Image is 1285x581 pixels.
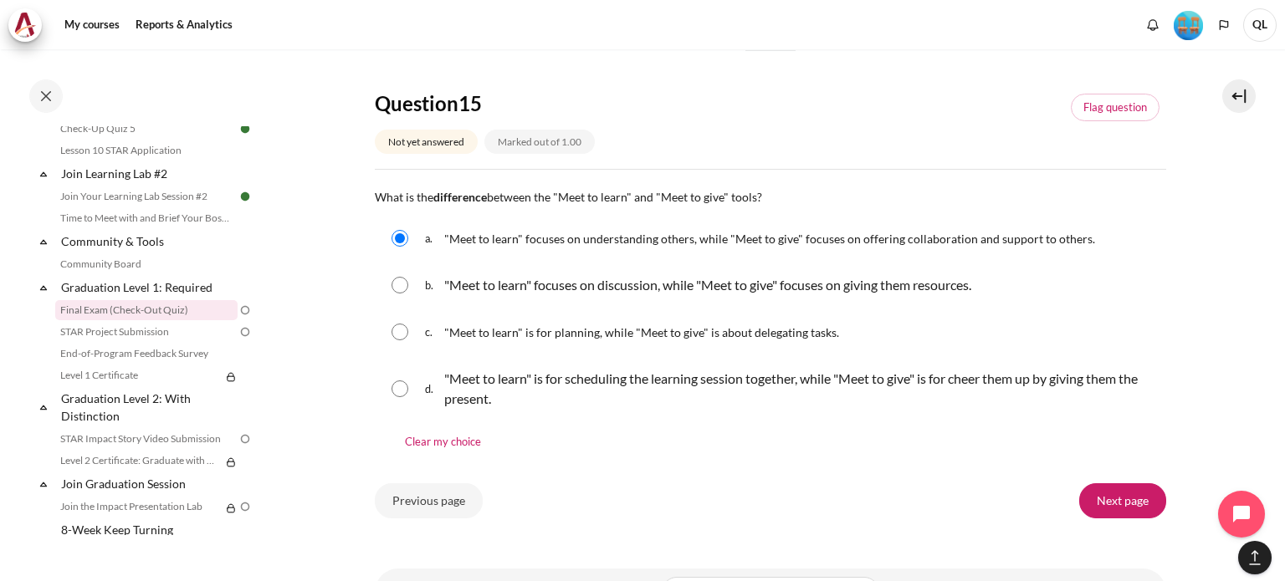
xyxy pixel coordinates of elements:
a: STAR Impact Story Video Submission [55,429,238,449]
button: [[backtotopbutton]] [1238,541,1272,574]
a: Architeck Architeck [8,8,50,42]
strong: difference [433,190,487,204]
span: Collapse [35,279,52,296]
a: Join the Impact Presentation Lab [55,497,221,517]
a: STAR Project Submission [55,322,238,342]
img: Architeck [13,13,37,38]
a: Reports & Analytics [130,8,238,42]
div: Not yet answered [375,130,478,154]
span: Collapse [35,399,52,415]
img: To do [238,324,253,339]
div: Level #4 [1174,9,1203,40]
span: b. [425,272,441,298]
a: Time to Meet with and Brief Your Boss #2 [55,208,238,228]
p: "Meet to learn" is for scheduling the learning session together, while "Meet to give" is for chee... [444,369,1158,409]
span: Collapse [35,476,52,492]
a: Community & Tools [59,230,238,252]
span: d. [425,365,441,412]
a: Flagged [1071,94,1160,122]
input: Next page [1079,483,1166,518]
span: What is the between the "Meet to learn" and "Meet to give" tools? [375,190,762,204]
a: Join Your Learning Lab Session #2 [55,186,238,206]
span: c. [425,319,441,345]
a: Level 1 Certificate [55,365,221,385]
span: "Meet to learn" focuses on understanding others, while "Meet to give" focuses on offering collabo... [444,232,1095,246]
span: "Meet to learn" is for planning, while "Meet to give" is about delegating tasks. [444,325,839,339]
a: Lesson 10 STAR Application [55,140,238,161]
a: Join Graduation Session [59,472,238,495]
a: My courses [59,8,125,42]
a: 8-Week Keep Turning Outward Program [59,518,221,558]
a: End-of-Program Feedback Survey [55,344,238,364]
span: a. [425,225,441,252]
span: Collapse [35,233,52,250]
img: Level #4 [1174,11,1203,40]
a: Check-Up Quiz 5 [55,119,238,139]
a: Clear my choice [388,426,498,458]
p: "Meet to learn" focuses on discussion, while "Meet to give" focuses on giving them resources. [444,275,971,295]
span: 15 [458,91,482,115]
input: Previous page [375,483,483,518]
button: Languages [1211,13,1236,38]
img: Done [238,189,253,204]
img: Done [238,121,253,136]
a: User menu [1243,8,1277,42]
span: Collapse [35,530,52,547]
h4: Question [375,90,702,116]
a: Level 2 Certificate: Graduate with Distinction [55,451,221,471]
img: To do [238,303,253,318]
a: Final Exam (Check-Out Quiz) [55,300,238,320]
a: Join Learning Lab #2 [59,162,238,185]
div: Marked out of 1.00 [484,130,595,154]
a: Graduation Level 1: Required [59,276,238,298]
div: Show notification window with no new notifications [1140,13,1165,38]
img: To do [238,431,253,446]
span: Collapse [35,166,52,182]
a: Level #4 [1167,9,1210,40]
a: Graduation Level 2: With Distinction [59,387,238,427]
a: Community Board [55,254,238,274]
img: To do [238,499,253,514]
span: QL [1243,8,1277,42]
